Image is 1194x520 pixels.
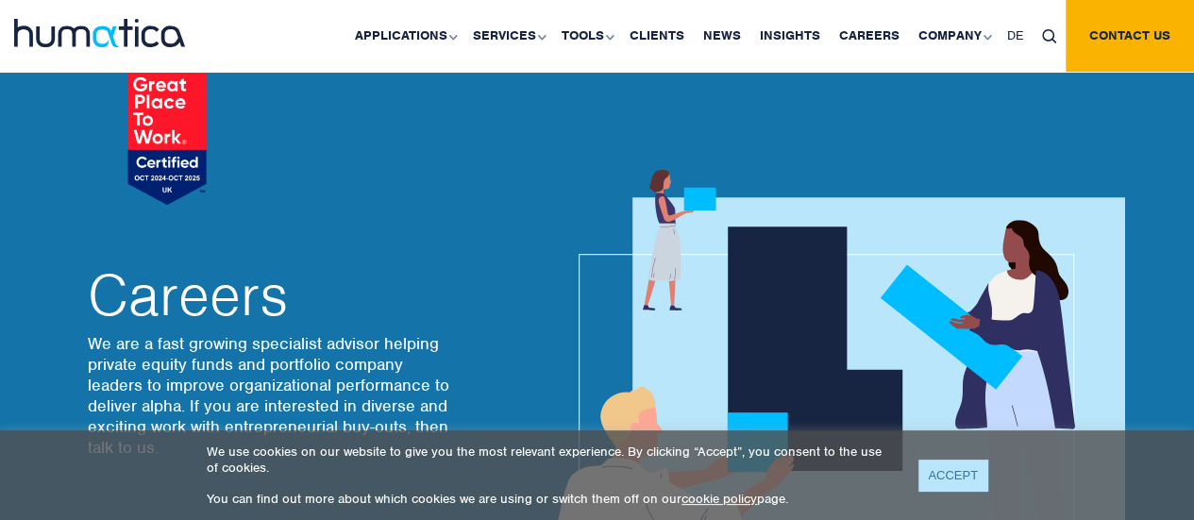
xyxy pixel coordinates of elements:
p: We are a fast growing specialist advisor helping private equity funds and portfolio company leade... [88,333,456,458]
p: We use cookies on our website to give you the most relevant experience. By clicking “Accept”, you... [207,444,895,476]
p: You can find out more about which cookies we are using or switch them off on our page. [207,491,895,507]
img: logo [14,19,185,47]
span: DE [1007,27,1023,43]
a: ACCEPT [918,460,987,491]
img: search_icon [1042,29,1056,43]
a: cookie policy [681,491,757,507]
h2: Careers [88,267,456,324]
